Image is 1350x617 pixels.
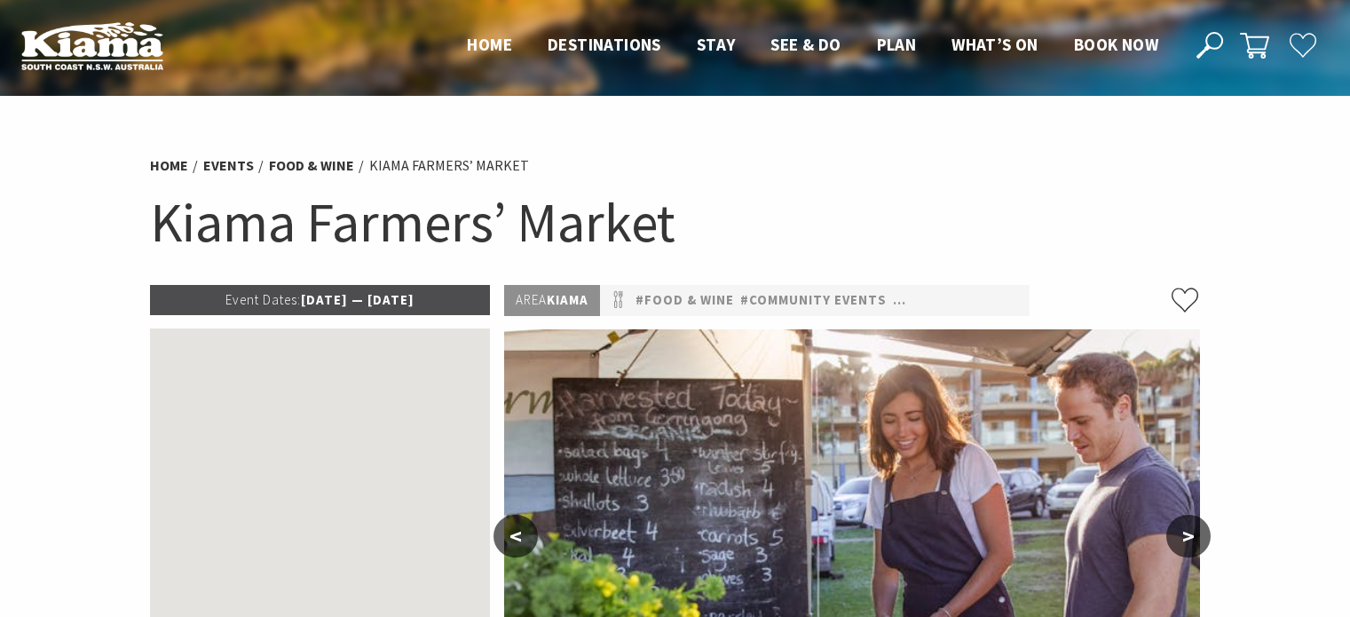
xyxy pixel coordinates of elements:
a: Food & Wine [269,156,354,175]
span: Area [516,291,547,308]
span: Stay [697,34,736,55]
a: #Food & Wine [636,289,734,312]
nav: Main Menu [449,31,1176,60]
a: #Markets [1022,289,1094,312]
a: #Family Friendly [893,289,1015,312]
p: Kiama [504,285,600,316]
p: [DATE] — [DATE] [150,285,491,315]
img: Kiama Logo [21,21,163,70]
span: See & Do [770,34,841,55]
h1: Kiama Farmers’ Market [150,186,1201,258]
span: Destinations [548,34,661,55]
span: Event Dates: [225,291,301,308]
span: Home [467,34,512,55]
a: Events [203,156,254,175]
button: > [1166,515,1211,558]
button: < [493,515,538,558]
span: What’s On [951,34,1038,55]
a: Home [150,156,188,175]
span: Plan [877,34,917,55]
li: Kiama Farmers’ Market [369,154,529,178]
a: #Community Events [740,289,887,312]
span: Book now [1074,34,1158,55]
